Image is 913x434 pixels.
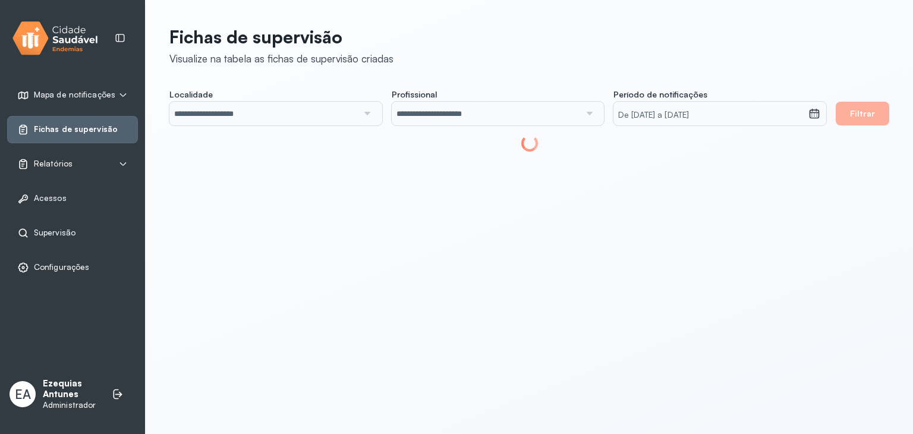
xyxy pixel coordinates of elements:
[169,26,393,48] p: Fichas de supervisão
[169,89,213,100] span: Localidade
[17,262,128,273] a: Configurações
[43,400,100,410] p: Administrador
[12,19,98,58] img: logo.svg
[17,124,128,136] a: Fichas de supervisão
[34,193,67,203] span: Acessos
[392,89,437,100] span: Profissional
[169,52,393,65] div: Visualize na tabela as fichas de supervisão criadas
[17,193,128,205] a: Acessos
[34,262,89,272] span: Configurações
[836,102,889,125] button: Filtrar
[34,124,118,134] span: Fichas de supervisão
[618,109,803,121] small: De [DATE] a [DATE]
[34,90,115,100] span: Mapa de notificações
[613,89,707,100] span: Período de notificações
[43,378,100,401] p: Ezequias Antunes
[15,386,31,402] span: EA
[34,159,73,169] span: Relatórios
[34,228,75,238] span: Supervisão
[17,227,128,239] a: Supervisão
